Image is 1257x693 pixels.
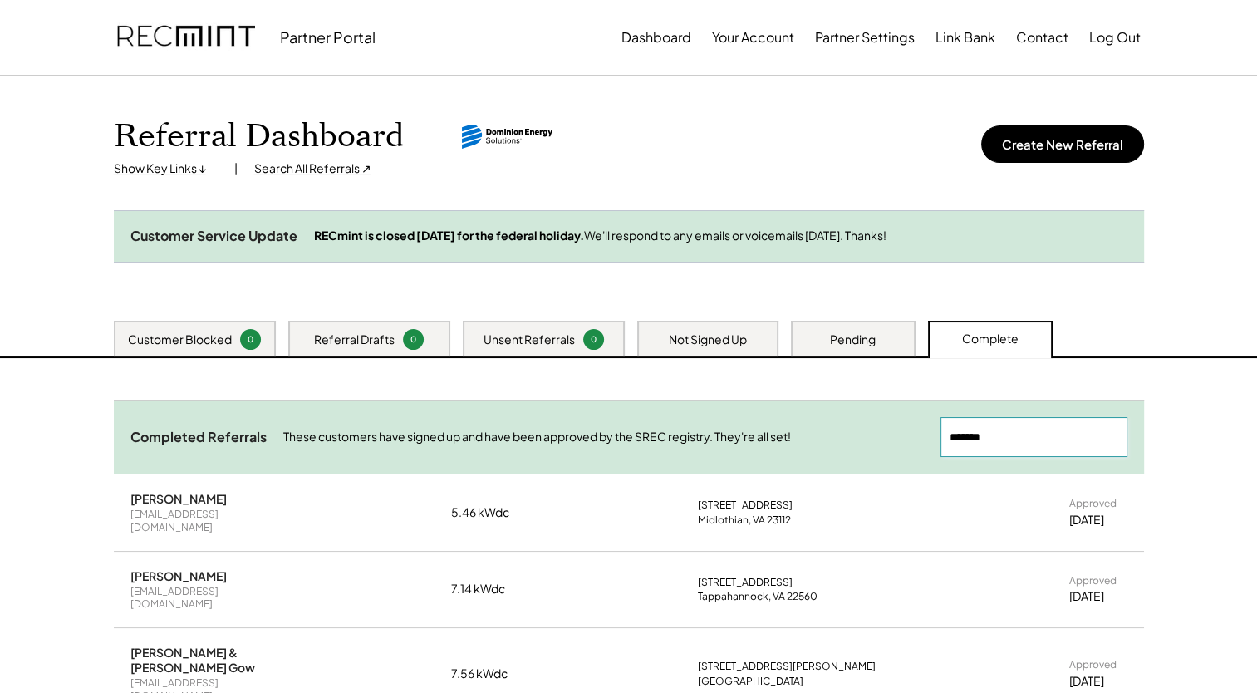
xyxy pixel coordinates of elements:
[1068,673,1103,690] div: [DATE]
[130,568,227,583] div: [PERSON_NAME]
[1068,512,1103,528] div: [DATE]
[586,333,601,346] div: 0
[130,228,297,245] div: Customer Service Update
[254,160,371,177] div: Search All Referrals ↗
[815,21,915,54] button: Partner Settings
[117,9,255,66] img: recmint-logotype%403x.png
[1068,497,1116,510] div: Approved
[669,332,747,348] div: Not Signed Up
[451,504,534,521] div: 5.46 kWdc
[935,21,995,54] button: Link Bank
[130,585,288,611] div: [EMAIL_ADDRESS][DOMAIN_NAME]
[283,429,924,445] div: These customers have signed up and have been approved by the SREC registry. They're all set!
[130,645,288,675] div: [PERSON_NAME] & [PERSON_NAME] Gow
[114,117,404,156] h1: Referral Dashboard
[451,666,534,682] div: 7.56 kWdc
[114,160,218,177] div: Show Key Links ↓
[280,27,376,47] div: Partner Portal
[698,675,803,688] div: [GEOGRAPHIC_DATA]
[698,660,876,673] div: [STREET_ADDRESS][PERSON_NAME]
[462,125,553,149] img: dominion-energy-solutions.svg
[314,228,1127,244] div: We'll respond to any emails or voicemails [DATE]. Thanks!
[130,508,288,533] div: [EMAIL_ADDRESS][DOMAIN_NAME]
[130,491,227,506] div: [PERSON_NAME]
[830,332,876,348] div: Pending
[698,499,793,512] div: [STREET_ADDRESS]
[484,332,575,348] div: Unsent Referrals
[1068,574,1116,587] div: Approved
[712,21,794,54] button: Your Account
[1068,588,1103,605] div: [DATE]
[130,429,267,446] div: Completed Referrals
[698,576,793,589] div: [STREET_ADDRESS]
[405,333,421,346] div: 0
[451,581,534,597] div: 7.14 kWdc
[234,160,238,177] div: |
[698,514,791,527] div: Midlothian, VA 23112
[698,590,818,603] div: Tappahannock, VA 22560
[243,333,258,346] div: 0
[962,331,1019,347] div: Complete
[621,21,691,54] button: Dashboard
[314,228,584,243] strong: RECmint is closed [DATE] for the federal holiday.
[1068,658,1116,671] div: Approved
[1089,21,1141,54] button: Log Out
[314,332,395,348] div: Referral Drafts
[128,332,232,348] div: Customer Blocked
[981,125,1144,163] button: Create New Referral
[1016,21,1068,54] button: Contact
